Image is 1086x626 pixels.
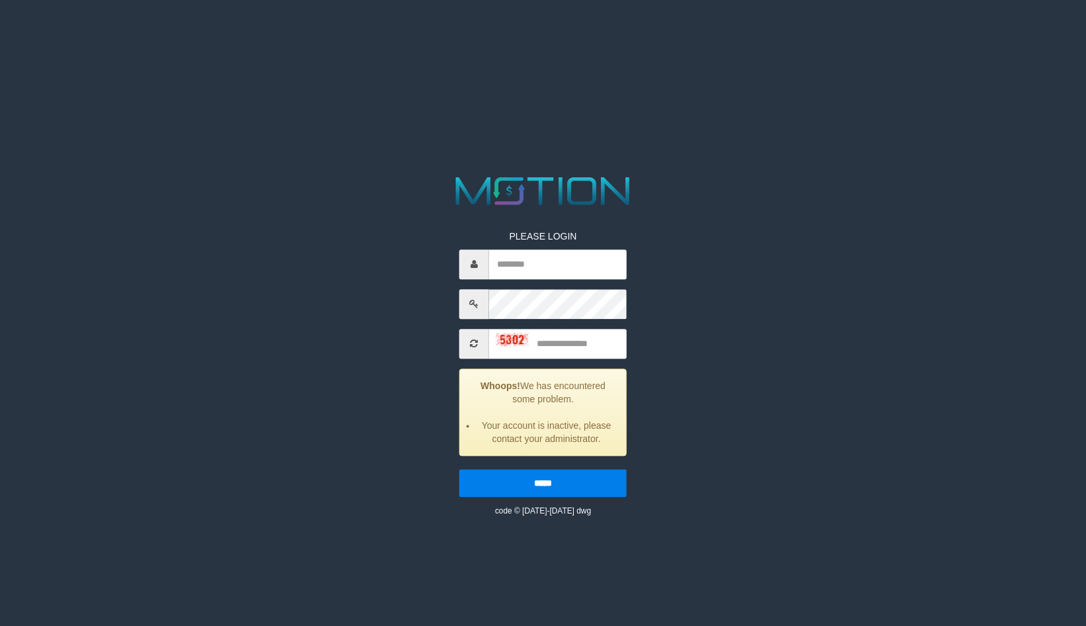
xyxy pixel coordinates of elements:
img: MOTION_logo.png [448,172,638,210]
small: code © [DATE]-[DATE] dwg [495,506,591,515]
div: We has encountered some problem. [459,369,627,456]
li: Your account is inactive, please contact your administrator. [476,419,616,445]
strong: Whoops! [480,380,520,391]
img: captcha [496,333,529,346]
p: PLEASE LOGIN [459,230,627,243]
